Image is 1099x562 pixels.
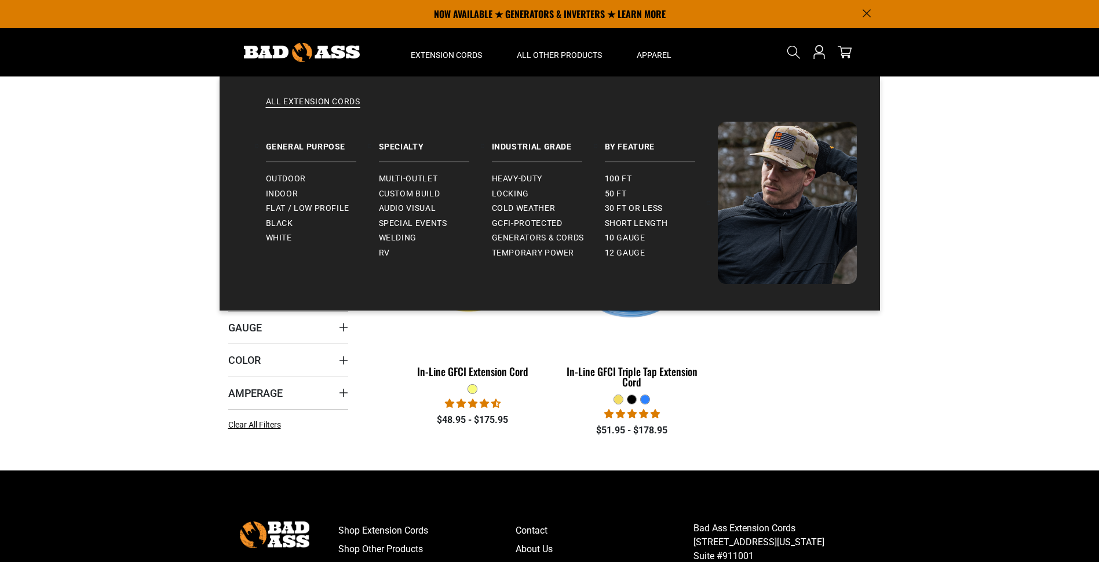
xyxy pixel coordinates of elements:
span: Apparel [637,50,671,60]
summary: Extension Cords [393,28,499,76]
a: General Purpose [266,122,379,162]
a: Outdoor [266,171,379,187]
a: Locking [492,187,605,202]
span: 100 ft [605,174,632,184]
a: GCFI-Protected [492,216,605,231]
img: Yellow [400,213,546,346]
span: 4.62 stars [445,398,501,409]
a: 50 ft [605,187,718,202]
span: Heavy-Duty [492,174,542,184]
img: Bad Ass Extension Cords [244,43,360,62]
a: Heavy-Duty [492,171,605,187]
a: White [266,231,379,246]
a: Audio Visual [379,201,492,216]
span: Outdoor [266,174,306,184]
span: 50 ft [605,189,627,199]
div: $51.95 - $178.95 [561,424,703,437]
div: In-Line GFCI Triple Tap Extension Cord [561,366,703,387]
a: 100 ft [605,171,718,187]
span: RV [379,248,390,258]
span: 12 gauge [605,248,645,258]
span: Gauge [228,321,262,334]
img: Light Blue [559,213,705,346]
a: By Feature [605,122,718,162]
a: Multi-Outlet [379,171,492,187]
a: 12 gauge [605,246,718,261]
a: Generators & Cords [492,231,605,246]
span: 30 ft or less [605,203,663,214]
a: Welding [379,231,492,246]
span: Locking [492,189,529,199]
span: Black [266,218,293,229]
a: Cold Weather [492,201,605,216]
span: Cold Weather [492,203,556,214]
summary: Color [228,344,348,376]
summary: Search [784,43,803,61]
summary: Apparel [619,28,689,76]
span: Amperage [228,386,283,400]
summary: Gauge [228,311,348,344]
a: Contact [516,521,693,540]
div: $48.95 - $175.95 [402,413,544,427]
a: 30 ft or less [605,201,718,216]
span: Short Length [605,218,668,229]
a: RV [379,246,492,261]
span: 10 gauge [605,233,645,243]
div: In-Line GFCI Extension Cord [402,366,544,377]
span: Clear All Filters [228,420,281,429]
a: Specialty [379,122,492,162]
a: Temporary Power [492,246,605,261]
summary: All Other Products [499,28,619,76]
img: Bad Ass Extension Cords [240,521,309,548]
span: White [266,233,292,243]
a: Flat / Low Profile [266,201,379,216]
span: Extension Cords [411,50,482,60]
span: Welding [379,233,417,243]
span: Color [228,353,261,367]
span: Custom Build [379,189,440,199]
span: Multi-Outlet [379,174,438,184]
a: Industrial Grade [492,122,605,162]
span: Temporary Power [492,248,575,258]
a: Clear All Filters [228,419,286,431]
a: Special Events [379,216,492,231]
span: Audio Visual [379,203,436,214]
a: All Extension Cords [243,96,857,122]
a: Custom Build [379,187,492,202]
a: Shop Other Products [338,540,516,559]
span: Indoor [266,189,298,199]
span: Generators & Cords [492,233,585,243]
img: Bad Ass Extension Cords [718,122,857,284]
a: About Us [516,540,693,559]
a: Shop Extension Cords [338,521,516,540]
span: Special Events [379,218,447,229]
span: 5.00 stars [604,408,660,419]
a: Black [266,216,379,231]
a: Indoor [266,187,379,202]
span: Flat / Low Profile [266,203,350,214]
span: All Other Products [517,50,602,60]
a: Short Length [605,216,718,231]
span: GCFI-Protected [492,218,563,229]
a: 10 gauge [605,231,718,246]
summary: Amperage [228,377,348,409]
